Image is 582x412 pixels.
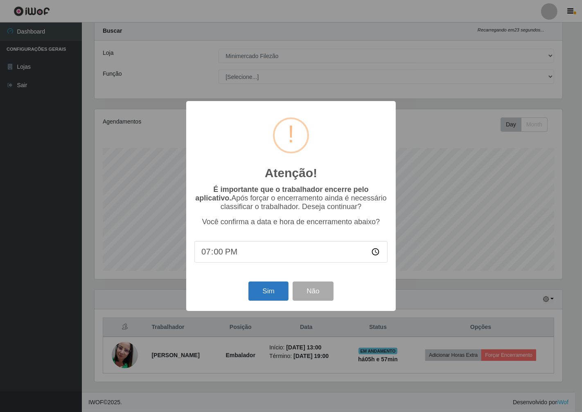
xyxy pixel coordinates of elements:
[195,185,368,202] b: É importante que o trabalhador encerre pelo aplicativo.
[248,281,288,301] button: Sim
[194,185,388,211] p: Após forçar o encerramento ainda é necessário classificar o trabalhador. Deseja continuar?
[194,218,388,226] p: Você confirma a data e hora de encerramento abaixo?
[265,166,317,180] h2: Atenção!
[293,281,333,301] button: Não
